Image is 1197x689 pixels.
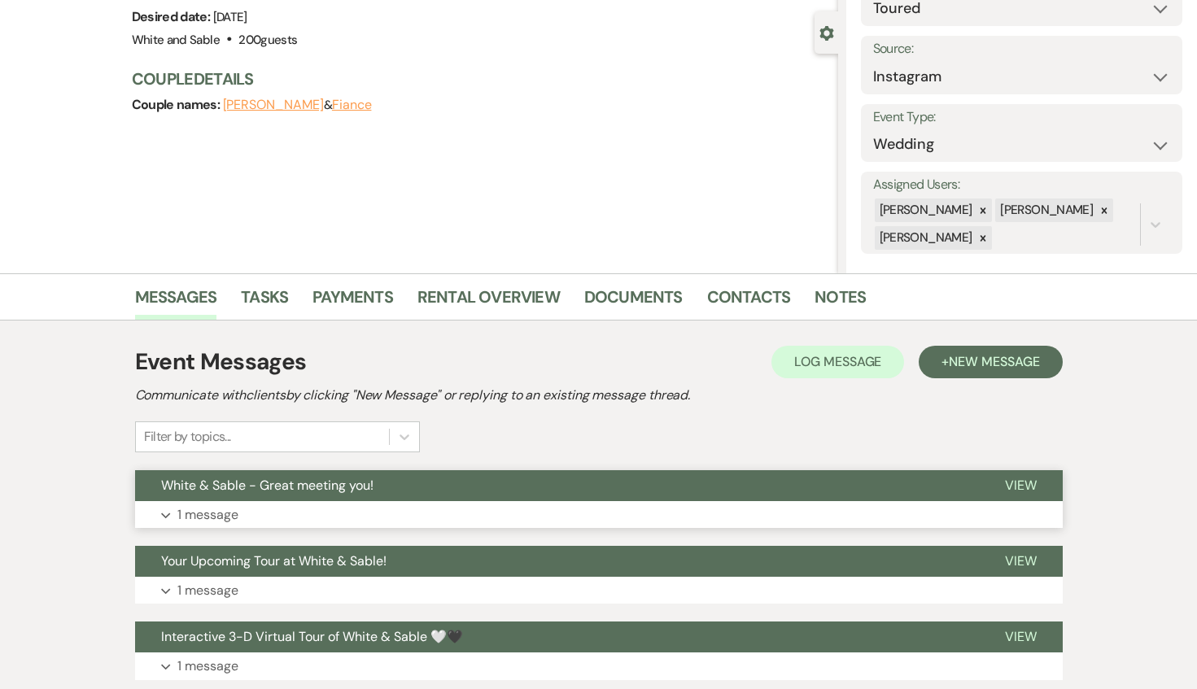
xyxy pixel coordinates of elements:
[132,32,220,48] span: White and Sable
[238,32,297,48] span: 200 guests
[1005,477,1037,494] span: View
[979,470,1063,501] button: View
[815,284,866,320] a: Notes
[241,284,288,320] a: Tasks
[177,580,238,601] p: 1 message
[132,8,213,25] span: Desired date:
[875,198,975,222] div: [PERSON_NAME]
[135,386,1063,405] h2: Communicate with clients by clicking "New Message" or replying to an existing message thread.
[144,427,231,447] div: Filter by topics...
[417,284,560,320] a: Rental Overview
[135,501,1063,529] button: 1 message
[161,552,387,569] span: Your Upcoming Tour at White & Sable!
[161,477,374,494] span: White & Sable - Great meeting you!
[135,284,217,320] a: Messages
[707,284,791,320] a: Contacts
[875,226,975,250] div: [PERSON_NAME]
[135,546,979,577] button: Your Upcoming Tour at White & Sable!
[332,98,372,111] button: Fiance
[1005,552,1037,569] span: View
[949,353,1039,370] span: New Message
[135,621,979,652] button: Interactive 3-D Virtual Tour of White & Sable 🤍🖤
[161,628,463,645] span: Interactive 3-D Virtual Tour of White & Sable 🤍🖤
[132,96,223,113] span: Couple names:
[135,652,1063,680] button: 1 message
[135,470,979,501] button: White & Sable - Great meeting you!
[819,24,834,40] button: Close lead details
[1005,628,1037,645] span: View
[177,504,238,525] p: 1 message
[223,98,324,111] button: [PERSON_NAME]
[771,346,904,378] button: Log Message
[312,284,393,320] a: Payments
[223,97,372,113] span: &
[177,656,238,677] p: 1 message
[873,106,1170,129] label: Event Type:
[584,284,683,320] a: Documents
[794,353,881,370] span: Log Message
[135,577,1063,604] button: 1 message
[979,546,1063,577] button: View
[995,198,1095,222] div: [PERSON_NAME]
[135,345,307,379] h1: Event Messages
[979,621,1063,652] button: View
[132,68,822,90] h3: Couple Details
[873,37,1170,61] label: Source:
[213,9,247,25] span: [DATE]
[873,173,1170,197] label: Assigned Users:
[919,346,1062,378] button: +New Message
